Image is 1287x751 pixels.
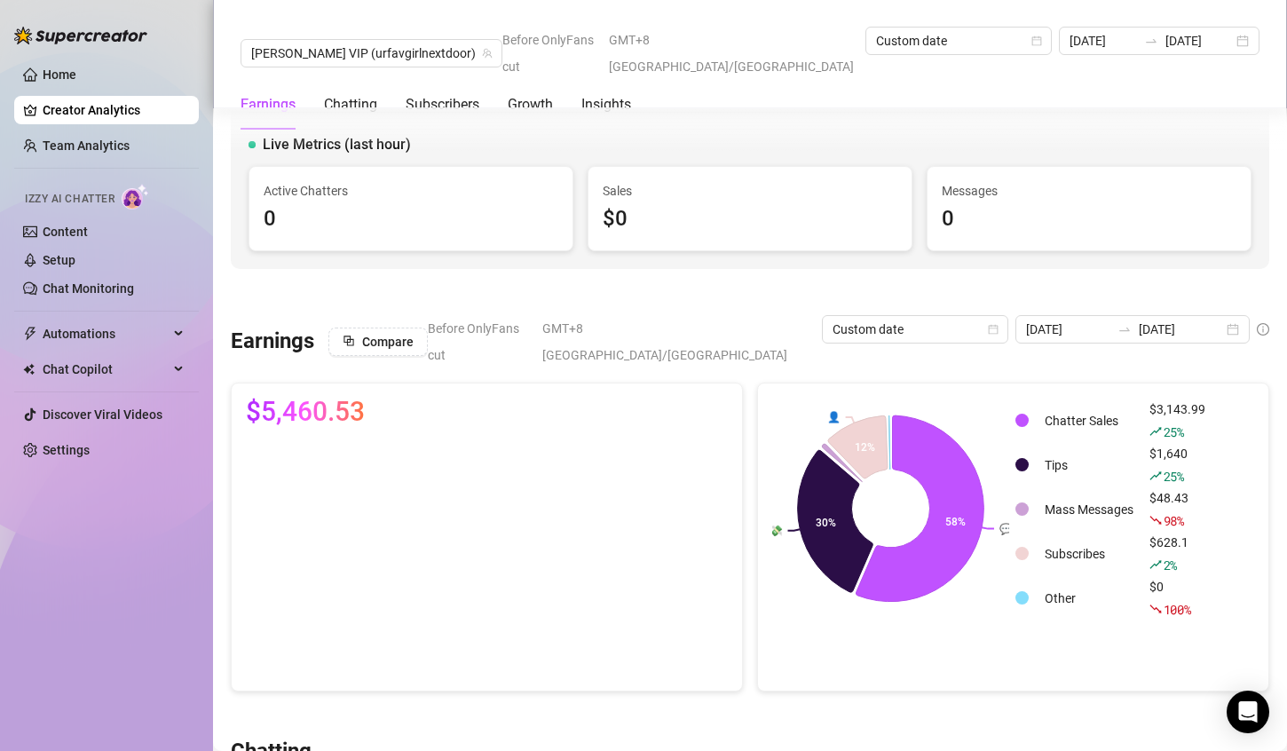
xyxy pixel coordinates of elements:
span: rise [1149,425,1162,438]
span: block [343,335,355,347]
span: Custom date [876,28,1041,54]
span: Messages [942,181,1236,201]
span: 25 % [1164,423,1184,440]
h3: Earnings [231,328,314,356]
span: rise [1149,470,1162,482]
span: Live Metrics (last hour) [263,134,411,155]
a: Setup [43,253,75,267]
span: 100 % [1164,601,1191,618]
span: to [1144,34,1158,48]
span: swap-right [1144,34,1158,48]
div: $3,143.99 [1149,399,1205,442]
span: 2 % [1164,557,1177,573]
td: Mass Messages [1038,488,1141,531]
a: Settings [43,443,90,457]
div: Insights [581,94,631,115]
input: End date [1139,320,1223,339]
span: $5,460.53 [246,398,365,426]
span: rise [1149,558,1162,571]
text: 💬 [999,522,1013,535]
span: Automations [43,320,169,348]
span: GMT+8 [GEOGRAPHIC_DATA]/[GEOGRAPHIC_DATA] [609,27,855,80]
a: Team Analytics [43,138,130,153]
span: Compare [362,335,414,349]
span: fall [1149,603,1162,615]
td: Other [1038,577,1141,620]
td: Chatter Sales [1038,399,1141,442]
text: 💸 [770,524,783,537]
span: Kat Hobbs VIP (urfavgirlnextdoor) [251,40,492,67]
div: Subscribers [406,94,479,115]
span: Custom date [833,316,998,343]
img: AI Chatter [122,184,149,209]
td: Subscribes [1038,533,1141,575]
a: Creator Analytics [43,96,185,124]
span: calendar [988,324,999,335]
text: 👤 [827,410,841,423]
input: Start date [1070,31,1137,51]
span: info-circle [1257,323,1269,336]
div: 0 [942,202,1236,236]
div: Growth [508,94,553,115]
div: $0 [603,202,897,236]
input: Start date [1026,320,1110,339]
div: $1,640 [1149,444,1205,486]
div: Earnings [241,94,296,115]
div: $0 [1149,577,1205,620]
a: Discover Viral Videos [43,407,162,422]
a: Content [43,225,88,239]
a: Chat Monitoring [43,281,134,296]
div: Open Intercom Messenger [1227,691,1269,733]
span: 25 % [1164,468,1184,485]
span: Chat Copilot [43,355,169,383]
span: Izzy AI Chatter [25,191,114,208]
span: calendar [1031,36,1042,46]
input: End date [1165,31,1233,51]
div: Chatting [324,94,377,115]
span: 98 % [1164,512,1184,529]
span: swap-right [1117,322,1132,336]
span: Before OnlyFans cut [502,27,598,80]
a: Home [43,67,76,82]
span: thunderbolt [23,327,37,341]
span: team [482,48,493,59]
span: Sales [603,181,897,201]
img: Chat Copilot [23,363,35,375]
span: fall [1149,514,1162,526]
button: Compare [328,328,428,356]
td: Tips [1038,444,1141,486]
div: $628.1 [1149,533,1205,575]
div: 0 [264,202,558,236]
span: GMT+8 [GEOGRAPHIC_DATA]/[GEOGRAPHIC_DATA] [542,315,810,368]
span: Active Chatters [264,181,558,201]
span: to [1117,322,1132,336]
div: $48.43 [1149,488,1205,531]
span: Before OnlyFans cut [428,315,532,368]
img: logo-BBDzfeDw.svg [14,27,147,44]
